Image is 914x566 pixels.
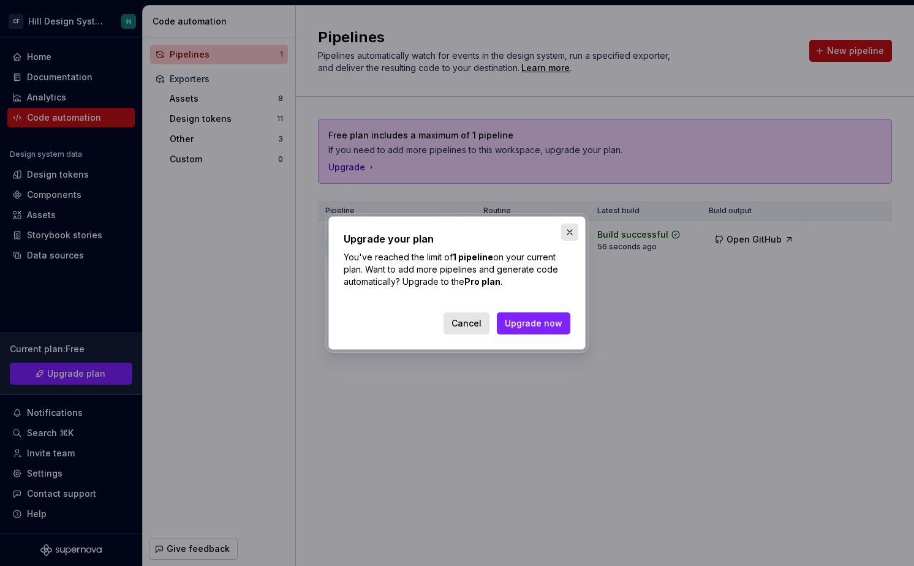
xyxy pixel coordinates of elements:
[344,232,570,246] h2: Upgrade your plan
[451,317,482,330] span: Cancel
[344,251,570,288] p: You've reached the limit of on your current plan. Want to add more pipelines and generate code au...
[444,312,489,334] button: Cancel
[464,276,500,287] b: Pro plan
[453,252,493,262] b: 1 pipeline
[505,317,562,330] span: Upgrade now
[497,312,570,334] button: Upgrade now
